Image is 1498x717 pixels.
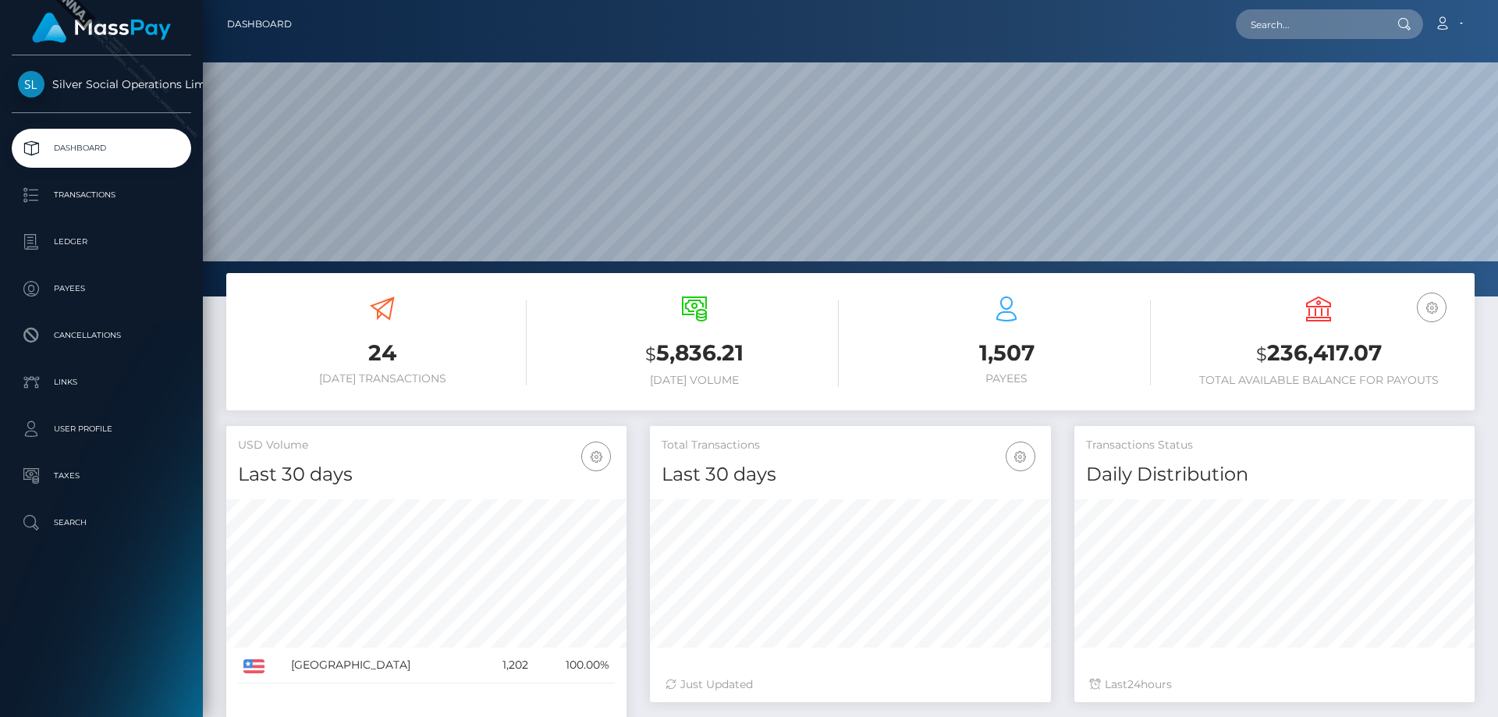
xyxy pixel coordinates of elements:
[1086,438,1463,453] h5: Transactions Status
[534,648,615,683] td: 100.00%
[1174,374,1463,387] h6: Total Available Balance for Payouts
[18,511,185,534] p: Search
[662,438,1038,453] h5: Total Transactions
[12,269,191,308] a: Payees
[479,648,534,683] td: 1,202
[286,648,479,683] td: [GEOGRAPHIC_DATA]
[1090,676,1459,693] div: Last hours
[238,438,615,453] h5: USD Volume
[227,8,292,41] a: Dashboard
[18,137,185,160] p: Dashboard
[645,343,656,365] small: $
[12,503,191,542] a: Search
[12,316,191,355] a: Cancellations
[550,374,839,387] h6: [DATE] Volume
[238,372,527,385] h6: [DATE] Transactions
[666,676,1035,693] div: Just Updated
[1086,461,1463,488] h4: Daily Distribution
[862,338,1151,368] h3: 1,507
[12,222,191,261] a: Ledger
[18,417,185,441] p: User Profile
[1174,338,1463,370] h3: 236,417.07
[1127,677,1141,691] span: 24
[862,372,1151,385] h6: Payees
[18,277,185,300] p: Payees
[18,464,185,488] p: Taxes
[238,461,615,488] h4: Last 30 days
[238,338,527,368] h3: 24
[12,77,191,91] span: Silver Social Operations Limited
[18,371,185,394] p: Links
[1256,343,1267,365] small: $
[18,71,44,98] img: Silver Social Operations Limited
[662,461,1038,488] h4: Last 30 days
[12,456,191,495] a: Taxes
[243,659,264,673] img: US.png
[12,129,191,168] a: Dashboard
[550,338,839,370] h3: 5,836.21
[18,183,185,207] p: Transactions
[32,12,171,43] img: MassPay Logo
[1236,9,1383,39] input: Search...
[12,410,191,449] a: User Profile
[12,363,191,402] a: Links
[18,230,185,254] p: Ledger
[12,176,191,215] a: Transactions
[18,324,185,347] p: Cancellations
